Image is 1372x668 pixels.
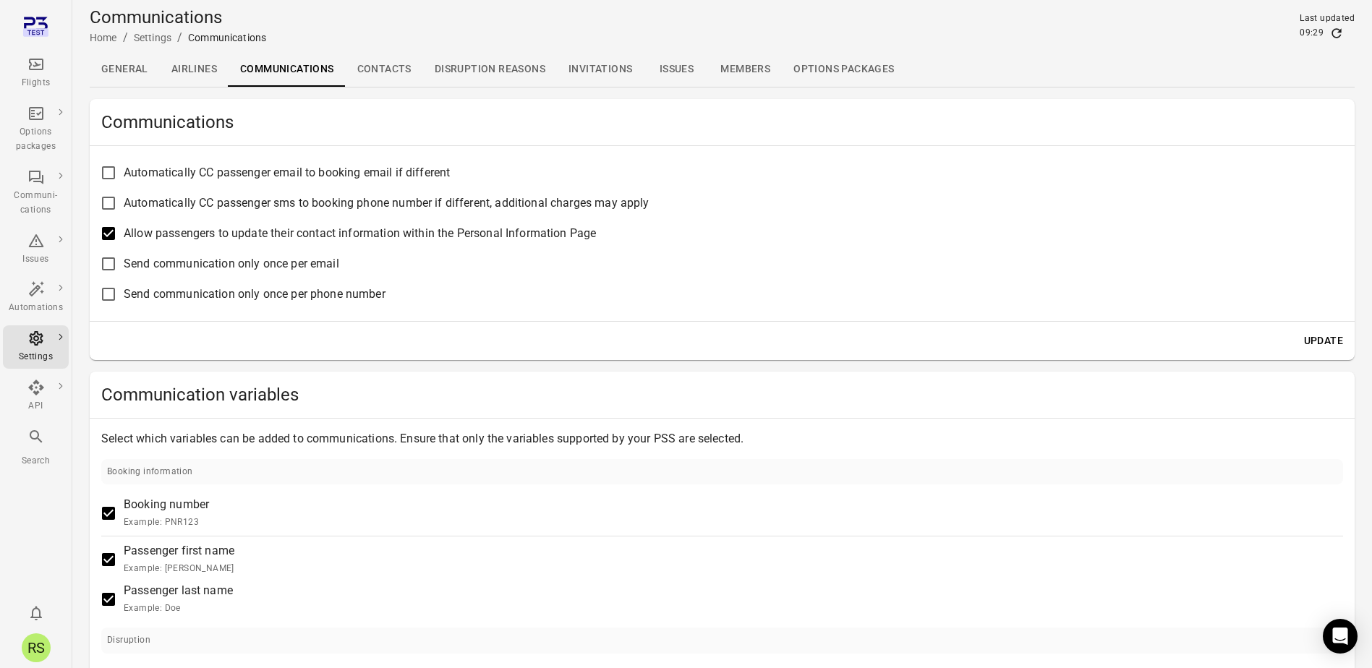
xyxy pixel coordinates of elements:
p: Example: [PERSON_NAME] [124,562,234,576]
div: Local navigation [90,52,1355,87]
div: Flights [9,76,63,90]
button: Search [3,424,69,472]
div: Issues [9,252,63,267]
h1: Communications [90,6,266,29]
a: Contacts [346,52,423,87]
div: Communications [188,30,266,45]
div: RS [22,633,51,662]
button: Notifications [22,599,51,628]
div: Search [9,454,63,468]
a: Members [709,52,782,87]
div: Booking information [107,465,193,479]
div: Disruption [107,633,150,648]
span: Allow passengers to update their contact information within the Personal Information Page [124,225,596,242]
p: Example: PNR123 [124,515,209,530]
a: Disruption reasons [423,52,557,87]
span: Automatically CC passenger sms to booking phone number if different, additional charges may apply [124,194,649,212]
a: Invitations [557,52,644,87]
div: Options packages [9,125,63,154]
button: Refresh data [1329,26,1344,40]
div: Automations [9,301,63,315]
span: Passenger first name [124,542,234,576]
a: Home [90,32,117,43]
a: Airlines [160,52,229,87]
a: Communications [229,52,346,87]
h2: Communication variables [101,383,1343,406]
a: Flights [3,51,69,95]
div: Open Intercom Messenger [1323,619,1358,654]
span: Booking number [124,496,209,530]
div: Last updated [1300,12,1355,26]
span: Send communication only once per email [124,255,339,273]
a: Issues [3,228,69,271]
span: Automatically CC passenger email to booking email if different [124,164,450,181]
nav: Breadcrumbs [90,29,266,46]
a: Options packages [782,52,906,87]
p: Select which variables can be added to communications. Ensure that only the variables supported b... [101,430,1343,448]
button: Rishi Soekhoe [16,628,56,668]
h2: Communications [101,111,1343,134]
a: API [3,374,69,418]
a: General [90,52,160,87]
a: Settings [3,325,69,369]
a: Issues [644,52,709,87]
span: Passenger last name [124,582,233,616]
li: / [123,29,128,46]
div: API [9,399,63,414]
a: Options packages [3,100,69,158]
a: Settings [134,32,171,43]
span: Send communication only once per phone number [124,286,385,303]
div: Communi-cations [9,189,63,218]
p: Example: Doe [124,601,233,616]
a: Automations [3,276,69,320]
a: Communi-cations [3,164,69,222]
div: Settings [9,350,63,364]
li: / [177,29,182,46]
div: 09:29 [1300,26,1324,40]
button: Update [1298,327,1349,354]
